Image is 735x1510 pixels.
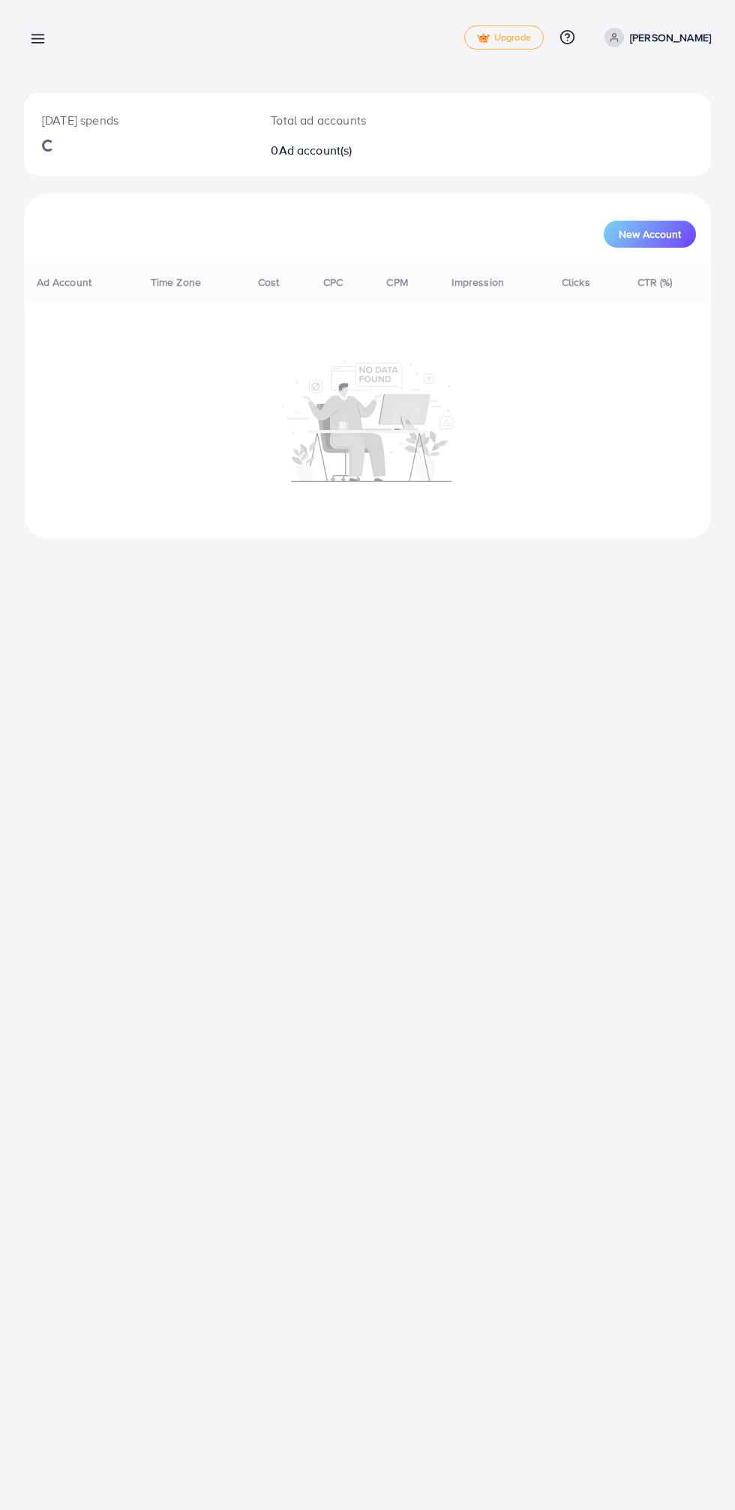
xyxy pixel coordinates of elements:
[630,29,711,47] p: [PERSON_NAME]
[604,221,696,248] button: New Account
[477,33,490,44] img: tick
[598,28,711,47] a: [PERSON_NAME]
[477,32,531,44] span: Upgrade
[271,111,406,129] p: Total ad accounts
[619,229,681,239] span: New Account
[279,142,352,158] span: Ad account(s)
[271,143,406,158] h2: 0
[42,111,235,129] p: [DATE] spends
[464,26,544,50] a: tickUpgrade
